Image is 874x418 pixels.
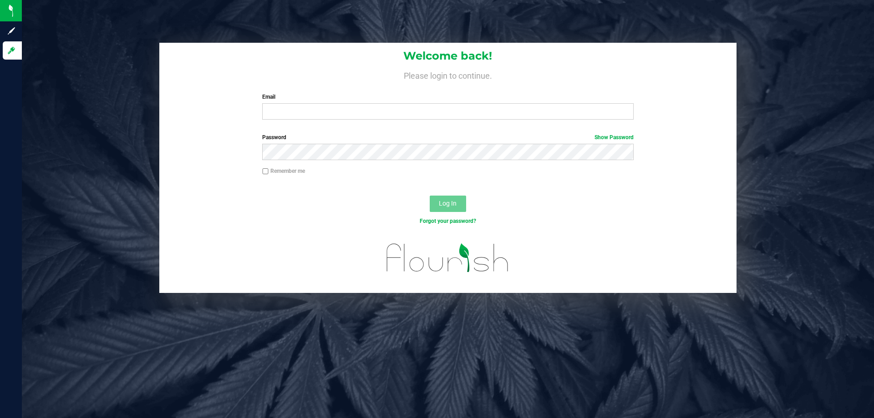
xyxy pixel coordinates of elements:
[376,235,520,281] img: flourish_logo.svg
[262,134,286,141] span: Password
[7,46,16,55] inline-svg: Log in
[262,167,305,175] label: Remember me
[262,93,633,101] label: Email
[159,69,737,80] h4: Please login to continue.
[439,200,457,207] span: Log In
[420,218,476,224] a: Forgot your password?
[159,50,737,62] h1: Welcome back!
[262,168,269,175] input: Remember me
[7,26,16,35] inline-svg: Sign up
[595,134,634,141] a: Show Password
[430,196,466,212] button: Log In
